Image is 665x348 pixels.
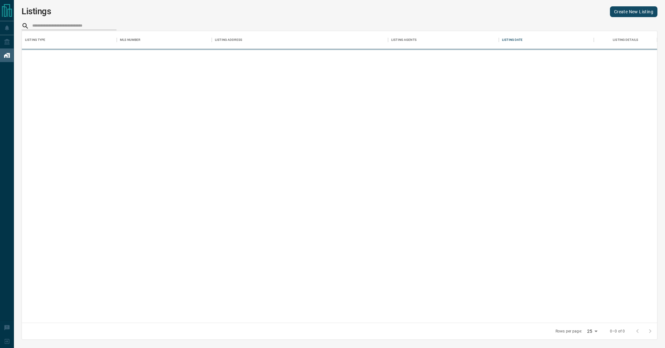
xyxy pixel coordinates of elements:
[499,31,594,49] div: Listing Date
[555,329,582,334] p: Rows per page:
[22,31,117,49] div: Listing Type
[610,329,625,334] p: 0–0 of 0
[388,31,499,49] div: Listing Agents
[25,31,46,49] div: Listing Type
[117,31,212,49] div: MLS Number
[391,31,417,49] div: Listing Agents
[120,31,140,49] div: MLS Number
[215,31,242,49] div: Listing Address
[613,31,638,49] div: Listing Details
[212,31,388,49] div: Listing Address
[610,6,657,17] a: Create New Listing
[594,31,657,49] div: Listing Details
[502,31,523,49] div: Listing Date
[585,327,600,336] div: 25
[22,6,51,16] h1: Listings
